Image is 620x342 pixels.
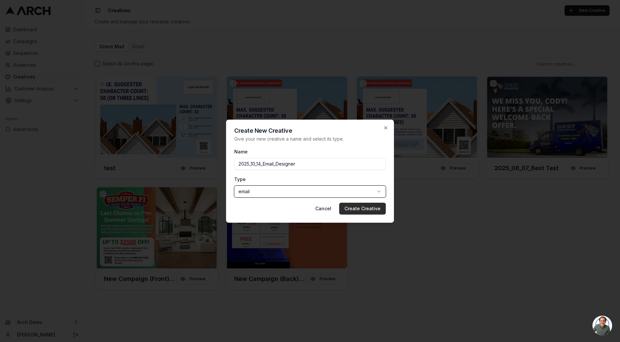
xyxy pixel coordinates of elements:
button: Cancel [310,203,337,215]
h2: Create New Creative [234,128,386,134]
button: Create Creative [339,203,386,215]
p: Give your new creative a name and select its type. [234,136,386,142]
label: Type [234,176,246,182]
input: E.g. 'Welcome Postcard Q3' [234,158,386,170]
label: Name [234,149,248,154]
